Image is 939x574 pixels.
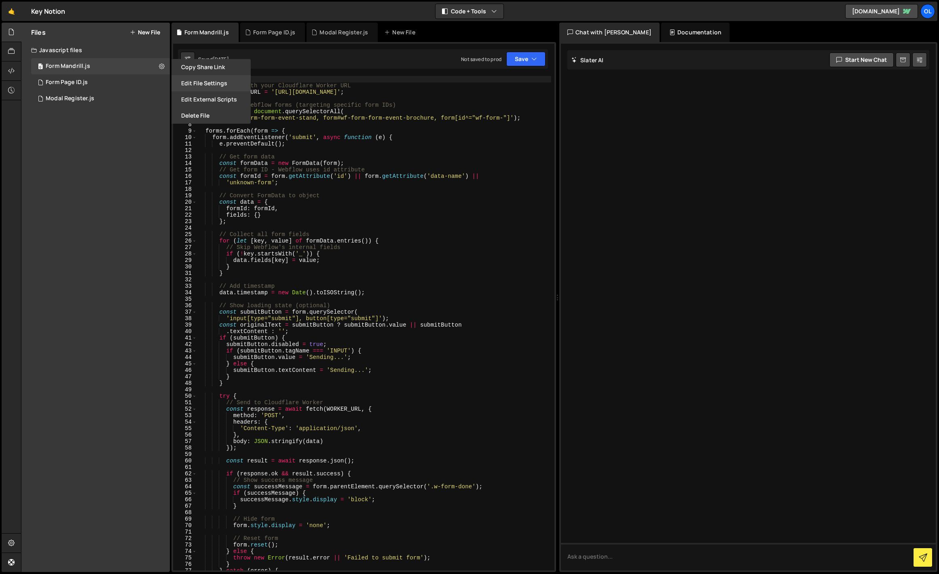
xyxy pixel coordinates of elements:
div: 69 [173,516,197,522]
div: 72 [173,535,197,542]
div: 45 [173,361,197,367]
div: 22 [173,212,197,218]
div: 31 [173,270,197,276]
div: 46 [173,367,197,374]
div: 63 [173,477,197,483]
div: 74 [173,548,197,555]
div: 18 [173,186,197,192]
div: 17 [173,179,197,186]
div: 9 [173,128,197,134]
div: 60 [173,458,197,464]
div: 43 [173,348,197,354]
div: 71 [173,529,197,535]
div: 54 [173,419,197,425]
div: 73 [173,542,197,548]
div: Form Page ID.js [253,28,295,36]
div: 55 [173,425,197,432]
button: Edit File Settings [171,75,251,91]
div: 59 [173,451,197,458]
div: 52 [173,406,197,412]
div: 20 [173,199,197,205]
div: 47 [173,374,197,380]
div: 58 [173,445,197,451]
div: 12 [173,147,197,154]
div: 13 [173,154,197,160]
div: 32 [173,276,197,283]
div: Form Page ID.js [46,79,88,86]
div: 68 [173,509,197,516]
div: 38 [173,315,197,322]
div: 48 [173,380,197,386]
div: Form Mandrill.js [184,28,229,36]
button: Save [506,52,546,66]
div: 34 [173,289,197,296]
div: Saved [198,56,229,63]
div: Javascript files [21,42,170,58]
div: 16309/46014.js [31,58,170,74]
div: 35 [173,296,197,302]
div: 33 [173,283,197,289]
div: Chat with [PERSON_NAME] [559,23,660,42]
div: Key Notion [31,6,66,16]
div: 10 [173,134,197,141]
div: 53 [173,412,197,419]
div: 61 [173,464,197,471]
div: 21 [173,205,197,212]
div: 26 [173,238,197,244]
div: 29 [173,257,197,264]
a: 🤙 [2,2,21,21]
a: [DOMAIN_NAME] [845,4,918,19]
div: 23 [173,218,197,225]
div: 75 [173,555,197,561]
span: 0 [38,64,43,70]
div: 11 [173,141,197,147]
div: [DATE] [213,56,229,63]
div: 8 [173,121,197,128]
div: 44 [173,354,197,361]
div: 77 [173,568,197,574]
div: 39 [173,322,197,328]
div: 16 [173,173,197,179]
div: 67 [173,503,197,509]
div: Modal Register.js [319,28,368,36]
div: 65 [173,490,197,496]
div: 30 [173,264,197,270]
div: 36 [173,302,197,309]
button: Code + Tools [436,4,503,19]
h2: Files [31,28,46,37]
button: Start new chat [829,53,894,67]
div: 28 [173,251,197,257]
div: 19 [173,192,197,199]
div: 62 [173,471,197,477]
div: 25 [173,231,197,238]
div: 49 [173,386,197,393]
div: Form Mandrill.js [46,63,90,70]
div: Not saved to prod [461,56,501,63]
div: 27 [173,244,197,251]
button: Edit External Scripts [171,91,251,108]
button: New File [130,29,160,36]
div: 41 [173,335,197,341]
div: 40 [173,328,197,335]
div: 15 [173,167,197,173]
div: 37 [173,309,197,315]
div: Modal Register.js [46,95,94,102]
div: New File [384,28,418,36]
div: 51 [173,399,197,406]
div: Documentation [661,23,730,42]
a: Ol [920,4,935,19]
button: Copy share link [171,59,251,75]
h2: Slater AI [571,56,604,64]
div: 57 [173,438,197,445]
button: Delete File [171,108,251,124]
div: 56 [173,432,197,438]
div: 42 [173,341,197,348]
div: 14 [173,160,197,167]
div: 16309/46011.js [31,74,170,91]
div: 66 [173,496,197,503]
div: 64 [173,483,197,490]
div: 24 [173,225,197,231]
div: 76 [173,561,197,568]
div: 70 [173,522,197,529]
